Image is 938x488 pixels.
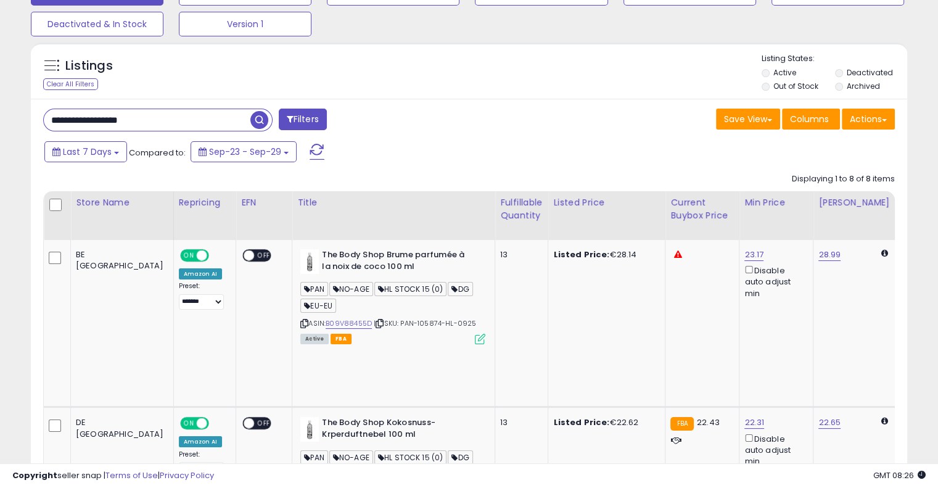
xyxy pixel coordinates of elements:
div: 13 [500,249,538,260]
div: Repricing [179,196,231,209]
button: Filters [279,109,327,130]
b: Listed Price: [553,249,609,260]
span: NO-AGE [329,282,373,296]
a: Privacy Policy [160,469,214,481]
label: Active [773,67,796,78]
img: 21MXkd0y4ML._SL40_.jpg [300,417,319,442]
a: 22.65 [818,416,841,429]
button: Columns [782,109,840,130]
small: FBA [670,417,693,431]
a: B09V88455D [326,318,372,329]
strong: Copyright [12,469,57,481]
span: ON [181,418,197,429]
div: Preset: [179,450,227,478]
span: Compared to: [129,147,186,159]
div: Preset: [179,282,227,310]
span: HL STOCK 15 (0) [374,282,446,296]
b: The Body Shop Kokosnuss-Krperduftnebel 100 ml [322,417,472,443]
button: Actions [842,109,895,130]
button: Save View [716,109,780,130]
div: Fulfillable Quantity [500,196,543,222]
div: ASIN: [300,249,485,343]
span: 2025-10-8 08:26 GMT [873,469,926,481]
div: seller snap | | [12,470,214,482]
label: Archived [846,81,879,91]
h5: Listings [65,57,113,75]
div: [PERSON_NAME] [818,196,892,209]
button: Deactivated & In Stock [31,12,163,36]
button: Sep-23 - Sep-29 [191,141,297,162]
span: FBA [331,334,352,344]
span: OFF [207,418,226,429]
p: Listing States: [762,53,907,65]
div: Amazon AI [179,268,222,279]
span: EU-EU [300,299,336,313]
span: All listings currently available for purchase on Amazon [300,334,329,344]
button: Version 1 [179,12,311,36]
span: ON [181,250,197,261]
div: Displaying 1 to 8 of 8 items [792,173,895,185]
div: Title [297,196,490,209]
a: 23.17 [744,249,763,261]
span: PAN [300,282,328,296]
div: Disable auto adjust min [744,263,804,299]
div: €22.62 [553,417,656,428]
label: Deactivated [846,67,892,78]
img: 21MXkd0y4ML._SL40_.jpg [300,249,319,274]
a: 28.99 [818,249,841,261]
div: Disable auto adjust min [744,432,804,468]
div: DE [GEOGRAPHIC_DATA] [76,417,164,439]
div: 13 [500,417,538,428]
span: Last 7 Days [63,146,112,158]
div: Listed Price [553,196,660,209]
span: OFF [254,418,274,429]
span: DG [448,450,472,465]
span: OFF [207,250,226,261]
span: | SKU: PAN-105874-HL-0925 [374,318,476,328]
span: PAN [300,450,328,465]
span: Sep-23 - Sep-29 [209,146,281,158]
span: OFF [254,250,274,261]
div: EFN [241,196,287,209]
div: BE [GEOGRAPHIC_DATA] [76,249,164,271]
b: The Body Shop Brume parfumée à la noix de coco 100 ml [322,249,472,275]
span: 22.43 [697,416,720,428]
div: Store Name [76,196,168,209]
div: Current Buybox Price [670,196,734,222]
b: Listed Price: [553,416,609,428]
div: Min Price [744,196,808,209]
span: HL STOCK 15 (0) [374,450,446,465]
div: Clear All Filters [43,78,98,90]
span: NO-AGE [329,450,373,465]
div: Amazon AI [179,436,222,447]
span: DG [448,282,472,296]
a: Terms of Use [105,469,158,481]
span: Columns [790,113,829,125]
div: €28.14 [553,249,656,260]
button: Last 7 Days [44,141,127,162]
label: Out of Stock [773,81,818,91]
a: 22.31 [744,416,764,429]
